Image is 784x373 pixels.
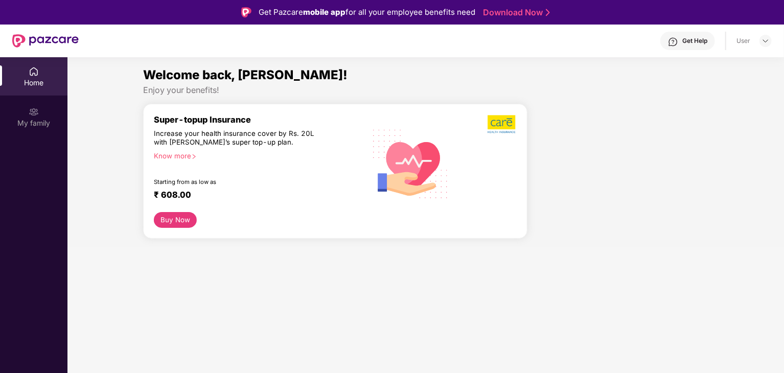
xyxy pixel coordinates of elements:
[143,67,348,82] span: Welcome back, [PERSON_NAME]!
[241,7,251,17] img: Logo
[762,37,770,45] img: svg+xml;base64,PHN2ZyBpZD0iRHJvcGRvd24tMzJ4MzIiIHhtbG5zPSJodHRwOi8vd3d3LnczLm9yZy8yMDAwL3N2ZyIgd2...
[29,66,39,77] img: svg+xml;base64,PHN2ZyBpZD0iSG9tZSIgeG1sbnM9Imh0dHA6Ly93d3cudzMub3JnLzIwMDAvc3ZnIiB3aWR0aD0iMjAiIG...
[488,114,517,134] img: b5dec4f62d2307b9de63beb79f102df3.png
[154,114,365,125] div: Super-topup Insurance
[668,37,678,47] img: svg+xml;base64,PHN2ZyBpZD0iSGVscC0zMngzMiIgeG1sbnM9Imh0dHA6Ly93d3cudzMub3JnLzIwMDAvc3ZnIiB3aWR0aD...
[682,37,707,45] div: Get Help
[29,107,39,117] img: svg+xml;base64,PHN2ZyB3aWR0aD0iMjAiIGhlaWdodD0iMjAiIHZpZXdCb3g9IjAgMCAyMCAyMCIgZmlsbD0ibm9uZSIgeG...
[259,6,475,18] div: Get Pazcare for all your employee benefits need
[154,129,321,148] div: Increase your health insurance cover by Rs. 20L with [PERSON_NAME]’s super top-up plan.
[483,7,547,18] a: Download Now
[191,154,197,159] span: right
[365,117,456,209] img: svg+xml;base64,PHN2ZyB4bWxucz0iaHR0cDovL3d3dy53My5vcmcvMjAwMC9zdmciIHhtbG5zOnhsaW5rPSJodHRwOi8vd3...
[154,178,322,185] div: Starting from as low as
[303,7,345,17] strong: mobile app
[154,212,197,228] button: Buy Now
[143,85,709,96] div: Enjoy your benefits!
[154,190,355,202] div: ₹ 608.00
[736,37,750,45] div: User
[546,7,550,18] img: Stroke
[12,34,79,48] img: New Pazcare Logo
[154,152,359,159] div: Know more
